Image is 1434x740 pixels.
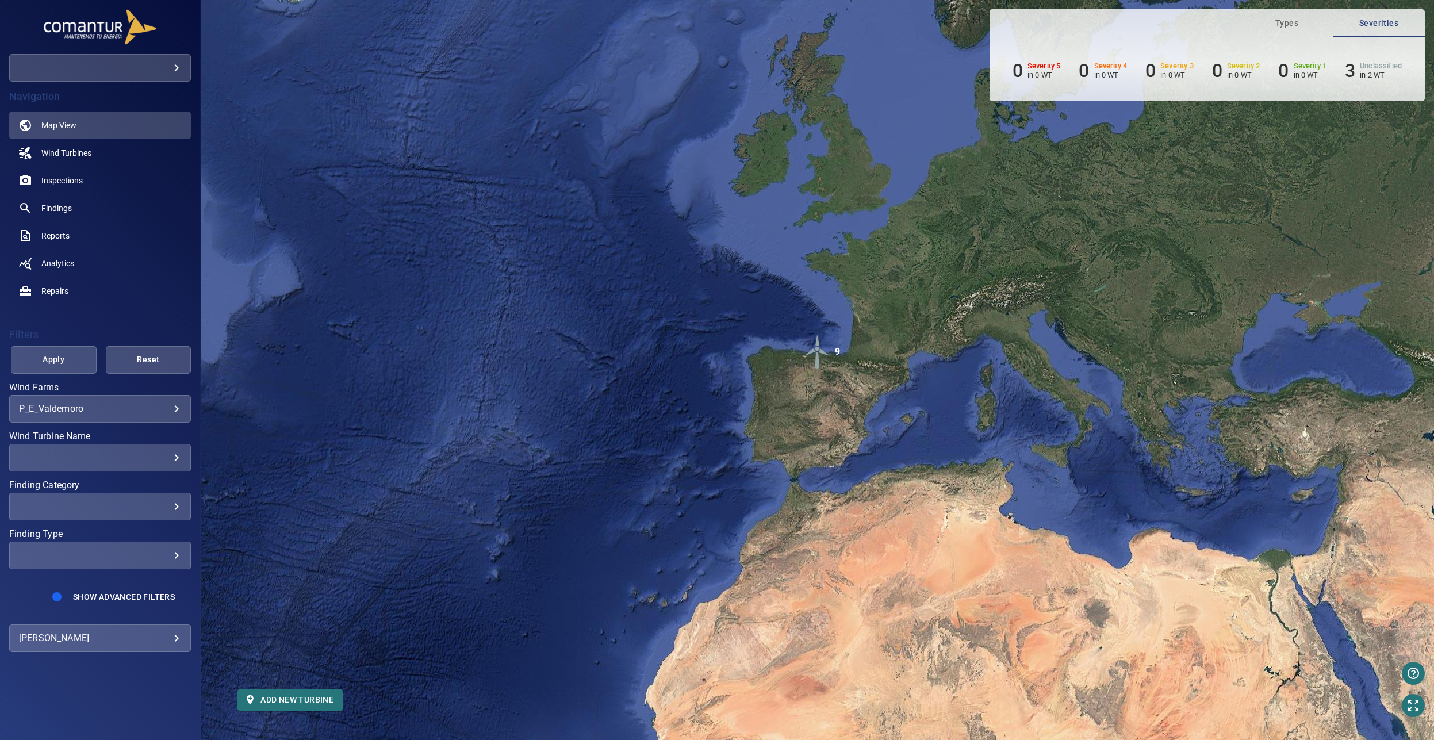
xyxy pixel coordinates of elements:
li: Severity 2 [1212,60,1260,82]
a: findings noActive [9,194,191,222]
div: comantursiemens [9,54,191,82]
span: Reports [41,230,70,241]
button: Add new turbine [237,689,343,711]
span: Apply [25,352,82,367]
p: in 2 WT [1360,71,1402,79]
h4: Filters [9,329,191,340]
a: windturbines noActive [9,139,191,167]
div: [PERSON_NAME] [19,629,181,647]
h4: Navigation [9,91,191,102]
h6: 0 [1278,60,1289,82]
h6: 0 [1079,60,1089,82]
gmp-advanced-marker: 9 [800,335,835,371]
span: Inspections [41,175,83,186]
img: windFarmIconUnclassified.svg [800,335,835,369]
label: Wind Turbine Name [9,432,191,441]
button: Show Advanced Filters [66,588,182,606]
span: Add new turbine [247,693,333,707]
span: Types [1248,16,1326,30]
h6: 0 [1212,60,1222,82]
p: in 0 WT [1094,71,1128,79]
h6: Severity 2 [1227,62,1260,70]
h6: Unclassified [1360,62,1402,70]
span: Map View [41,120,76,131]
div: Finding Category [9,493,191,520]
span: Repairs [41,285,68,297]
a: reports noActive [9,222,191,250]
h6: 0 [1145,60,1156,82]
a: analytics noActive [9,250,191,277]
span: Reset [120,352,177,367]
p: in 0 WT [1160,71,1194,79]
div: 9 [835,335,840,369]
h6: Severity 5 [1027,62,1061,70]
h6: 0 [1013,60,1023,82]
h6: Severity 3 [1160,62,1194,70]
h6: Severity 1 [1294,62,1327,70]
li: Severity 3 [1145,60,1194,82]
a: inspections noActive [9,167,191,194]
img: comantursiemens-logo [43,9,158,45]
div: Wind Turbine Name [9,444,191,471]
p: in 0 WT [1294,71,1327,79]
span: Severities [1340,16,1418,30]
span: Findings [41,202,72,214]
button: Apply [11,346,97,374]
a: map active [9,112,191,139]
a: repairs noActive [9,277,191,305]
p: in 0 WT [1227,71,1260,79]
h6: Severity 4 [1094,62,1128,70]
div: P_E_Valdemoro [19,403,181,414]
label: Finding Category [9,481,191,490]
li: Severity 1 [1278,60,1326,82]
li: Severity Unclassified [1345,60,1402,82]
li: Severity 5 [1013,60,1061,82]
label: Finding Type [9,530,191,539]
span: Show Advanced Filters [73,592,175,601]
span: Analytics [41,258,74,269]
button: Reset [106,346,191,374]
span: Wind Turbines [41,147,91,159]
p: in 0 WT [1027,71,1061,79]
li: Severity 4 [1079,60,1127,82]
div: Finding Type [9,542,191,569]
div: Wind Farms [9,395,191,423]
h6: 3 [1345,60,1355,82]
label: Wind Farms [9,383,191,392]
